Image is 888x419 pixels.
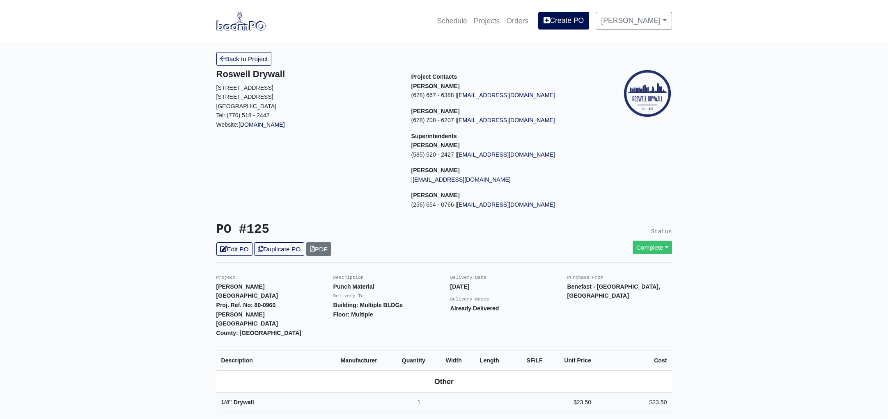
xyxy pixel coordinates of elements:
[457,92,555,98] a: [EMAIL_ADDRESS][DOMAIN_NAME]
[475,351,514,371] th: Length
[411,175,594,184] p: |
[216,83,399,93] p: [STREET_ADDRESS]
[450,297,489,302] small: Delivery Notes
[221,399,254,405] strong: 1/4" Drywall
[216,92,399,102] p: [STREET_ADDRESS]
[254,242,304,256] a: Duplicate PO
[457,151,555,158] a: [EMAIL_ADDRESS][DOMAIN_NAME]
[450,283,470,290] strong: [DATE]
[470,12,503,30] a: Projects
[397,351,441,371] th: Quantity
[216,102,399,111] p: [GEOGRAPHIC_DATA]
[333,275,364,280] small: Description
[397,392,441,412] td: 1
[567,275,603,280] small: Purchase From
[633,241,672,254] a: Complete
[216,351,336,371] th: Description
[411,200,594,209] p: (256) 654 - 0766 |
[335,351,397,371] th: Manufacturer
[596,392,672,412] td: $23.50
[441,351,475,371] th: Width
[216,111,399,120] p: Tel: (770) 518 - 2442
[596,12,672,29] a: [PERSON_NAME]
[216,11,266,30] img: boomPO
[239,121,285,128] a: [DOMAIN_NAME]
[411,167,460,173] strong: [PERSON_NAME]
[216,52,272,66] a: Back to Project
[411,150,594,159] p: (585) 520 - 2427 |
[411,142,460,148] strong: [PERSON_NAME]
[216,302,276,308] strong: Proj. Ref. No: 80-0960
[450,305,499,312] strong: Already Delivered
[216,275,236,280] small: Project
[216,69,399,80] h5: Roswell Drywall
[457,201,555,208] a: [EMAIL_ADDRESS][DOMAIN_NAME]
[216,222,438,237] h3: PO #125
[216,330,302,336] strong: County: [GEOGRAPHIC_DATA]
[216,283,278,299] strong: [PERSON_NAME] [GEOGRAPHIC_DATA]
[216,69,399,129] div: Website:
[411,133,457,139] span: Superintendents
[413,176,511,183] a: [EMAIL_ADDRESS][DOMAIN_NAME]
[216,311,265,318] strong: [PERSON_NAME]
[411,83,460,89] strong: [PERSON_NAME]
[596,351,672,371] th: Cost
[434,378,454,386] b: Other
[333,294,364,298] small: Delivery To
[450,275,486,280] small: Delivery Date
[333,283,374,290] strong: Punch Material
[333,302,403,308] strong: Building: Multiple BLDGs
[434,12,470,30] a: Schedule
[503,12,532,30] a: Orders
[651,228,672,235] small: Status
[457,117,555,123] a: [EMAIL_ADDRESS][DOMAIN_NAME]
[411,73,457,80] span: Project Contacts
[216,320,278,327] strong: [GEOGRAPHIC_DATA]
[333,311,373,318] strong: Floor: Multiple
[513,351,547,371] th: SF/LF
[411,91,594,100] p: (678) 667 - 6388 |
[538,12,589,29] a: Create PO
[411,192,460,198] strong: [PERSON_NAME]
[548,392,596,412] td: $23.50
[411,116,594,125] p: (678) 708 - 6207 |
[216,242,252,256] a: Edit PO
[306,242,331,256] a: PDF
[548,351,596,371] th: Unit Price
[411,108,460,114] strong: [PERSON_NAME]
[567,282,672,301] p: Benefast - [GEOGRAPHIC_DATA], [GEOGRAPHIC_DATA]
